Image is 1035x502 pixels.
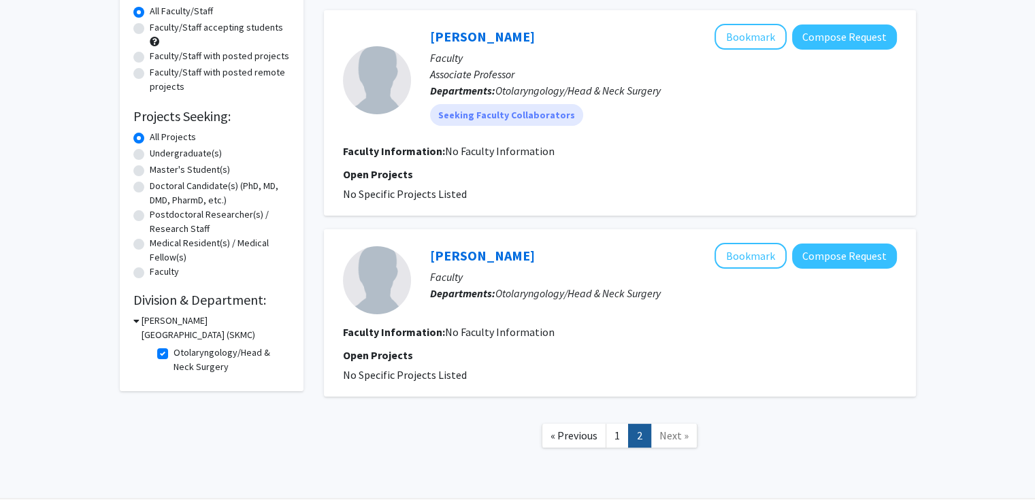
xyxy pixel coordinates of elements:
[714,24,787,50] button: Add Jacob Hunter to Bookmarks
[430,104,583,126] mat-chip: Seeking Faculty Collaborators
[430,286,495,300] b: Departments:
[714,243,787,269] button: Add Julia Croce to Bookmarks
[10,441,58,492] iframe: Chat
[133,292,290,308] h2: Division & Department:
[445,325,555,339] span: No Faculty Information
[150,65,290,94] label: Faculty/Staff with posted remote projects
[150,146,222,161] label: Undergraduate(s)
[792,24,897,50] button: Compose Request to Jacob Hunter
[142,314,290,342] h3: [PERSON_NAME][GEOGRAPHIC_DATA] (SKMC)
[343,166,897,182] p: Open Projects
[792,244,897,269] button: Compose Request to Julia Croce
[495,84,661,97] span: Otolaryngology/Head & Neck Surgery
[430,50,897,66] p: Faculty
[150,20,283,35] label: Faculty/Staff accepting students
[150,163,230,177] label: Master's Student(s)
[343,347,897,363] p: Open Projects
[150,236,290,265] label: Medical Resident(s) / Medical Fellow(s)
[150,130,196,144] label: All Projects
[606,424,629,448] a: 1
[430,269,897,285] p: Faculty
[430,84,495,97] b: Departments:
[495,286,661,300] span: Otolaryngology/Head & Neck Surgery
[430,28,535,45] a: [PERSON_NAME]
[343,325,445,339] b: Faculty Information:
[324,410,916,465] nav: Page navigation
[150,179,290,207] label: Doctoral Candidate(s) (PhD, MD, DMD, PharmD, etc.)
[133,108,290,124] h2: Projects Seeking:
[150,265,179,279] label: Faculty
[651,424,697,448] a: Next Page
[150,207,290,236] label: Postdoctoral Researcher(s) / Research Staff
[551,429,597,442] span: « Previous
[430,66,897,82] p: Associate Professor
[343,187,467,201] span: No Specific Projects Listed
[343,368,467,382] span: No Specific Projects Listed
[174,346,286,374] label: Otolaryngology/Head & Neck Surgery
[343,144,445,158] b: Faculty Information:
[659,429,689,442] span: Next »
[430,247,535,264] a: [PERSON_NAME]
[150,4,213,18] label: All Faculty/Staff
[628,424,651,448] a: 2
[542,424,606,448] a: Previous
[445,144,555,158] span: No Faculty Information
[150,49,289,63] label: Faculty/Staff with posted projects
